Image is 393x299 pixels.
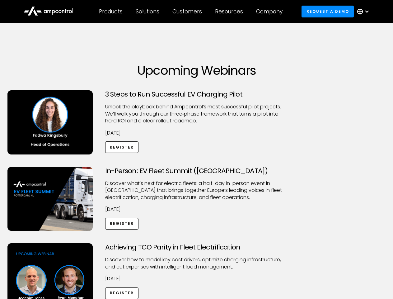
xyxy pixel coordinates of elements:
div: Products [99,8,123,15]
h1: Upcoming Webinars [7,63,386,78]
h3: 3 Steps to Run Successful EV Charging Pilot [105,90,288,98]
a: Register [105,141,139,153]
a: Request a demo [302,6,354,17]
p: ​Discover what’s next for electric fleets: a half-day in-person event in [GEOGRAPHIC_DATA] that b... [105,180,288,201]
a: Register [105,218,139,230]
div: Solutions [136,8,159,15]
p: [DATE] [105,275,288,282]
div: Resources [215,8,243,15]
div: Company [256,8,283,15]
h3: Achieving TCO Parity in Fleet Electrification [105,243,288,251]
h3: In-Person: EV Fleet Summit ([GEOGRAPHIC_DATA]) [105,167,288,175]
a: Register [105,287,139,299]
p: Discover how to model key cost drivers, optimize charging infrastructure, and cut expenses with i... [105,256,288,270]
p: Unlock the playbook behind Ampcontrol’s most successful pilot projects. We’ll walk you through ou... [105,103,288,124]
div: Customers [172,8,202,15]
p: [DATE] [105,130,288,136]
p: [DATE] [105,206,288,213]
